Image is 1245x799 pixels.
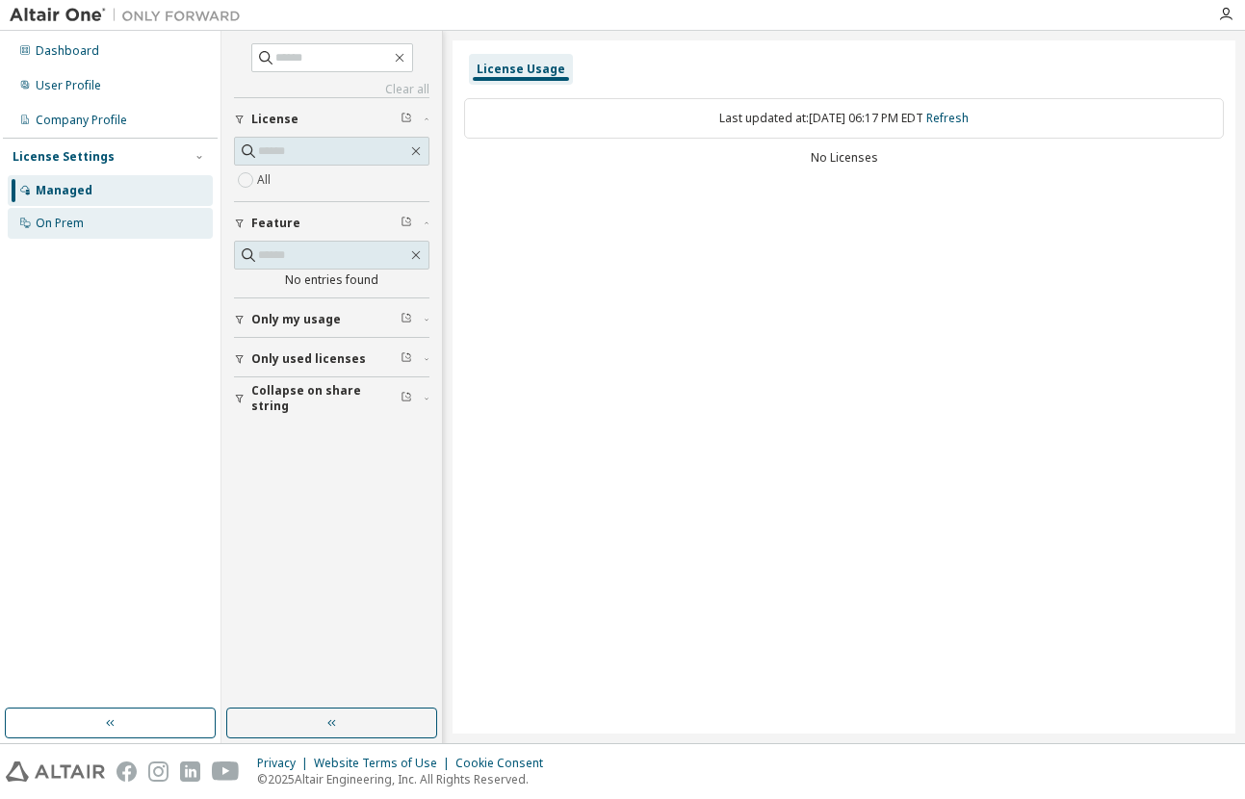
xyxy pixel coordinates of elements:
[234,98,429,141] button: License
[36,43,99,59] div: Dashboard
[251,312,341,327] span: Only my usage
[257,756,314,771] div: Privacy
[117,761,137,782] img: facebook.svg
[234,298,429,341] button: Only my usage
[401,391,412,406] span: Clear filter
[314,756,455,771] div: Website Terms of Use
[36,78,101,93] div: User Profile
[251,112,298,127] span: License
[401,216,412,231] span: Clear filter
[257,771,555,787] p: © 2025 Altair Engineering, Inc. All Rights Reserved.
[401,351,412,367] span: Clear filter
[212,761,240,782] img: youtube.svg
[36,183,92,198] div: Managed
[464,150,1224,166] div: No Licenses
[464,98,1224,139] div: Last updated at: [DATE] 06:17 PM EDT
[401,112,412,127] span: Clear filter
[234,202,429,245] button: Feature
[36,113,127,128] div: Company Profile
[13,149,115,165] div: License Settings
[251,383,401,414] span: Collapse on share string
[251,216,300,231] span: Feature
[257,168,274,192] label: All
[234,338,429,380] button: Only used licenses
[455,756,555,771] div: Cookie Consent
[180,761,200,782] img: linkedin.svg
[234,377,429,420] button: Collapse on share string
[6,761,105,782] img: altair_logo.svg
[36,216,84,231] div: On Prem
[926,110,969,126] a: Refresh
[10,6,250,25] img: Altair One
[148,761,169,782] img: instagram.svg
[401,312,412,327] span: Clear filter
[234,272,429,288] div: No entries found
[234,82,429,97] a: Clear all
[477,62,565,77] div: License Usage
[251,351,366,367] span: Only used licenses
